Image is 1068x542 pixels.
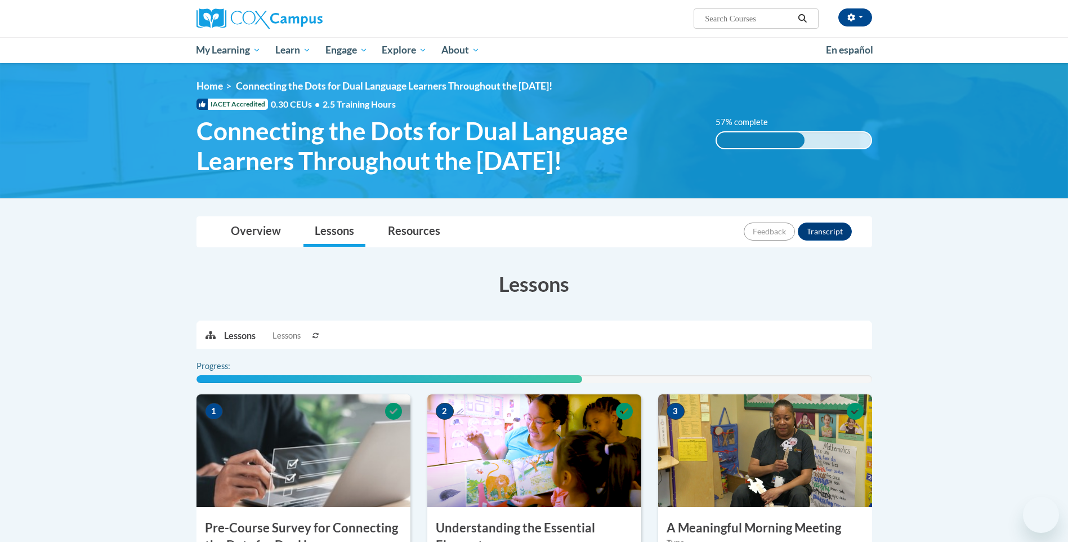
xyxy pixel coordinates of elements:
[819,38,881,62] a: En español
[196,8,323,29] img: Cox Campus
[268,37,318,63] a: Learn
[196,116,699,176] span: Connecting the Dots for Dual Language Learners Throughout the [DATE]!
[318,37,375,63] a: Engage
[427,394,641,507] img: Course Image
[196,43,261,57] span: My Learning
[382,43,427,57] span: Explore
[838,8,872,26] button: Account Settings
[196,394,410,507] img: Course Image
[794,12,811,25] button: Search
[436,403,454,420] span: 2
[325,43,368,57] span: Engage
[315,99,320,109] span: •
[1023,497,1059,533] iframe: Button to launch messaging window
[377,217,452,247] a: Resources
[196,270,872,298] h3: Lessons
[667,403,685,420] span: 3
[658,519,872,537] h3: A Meaningful Morning Meeting
[434,37,487,63] a: About
[323,99,396,109] span: 2.5 Training Hours
[180,37,889,63] div: Main menu
[196,99,268,110] span: IACET Accredited
[704,12,794,25] input: Search Courses
[798,223,852,241] button: Transcript
[236,80,552,92] span: Connecting the Dots for Dual Language Learners Throughout the [DATE]!
[196,80,223,92] a: Home
[196,360,261,372] label: Progress:
[220,217,292,247] a: Overview
[205,403,223,420] span: 1
[275,43,311,57] span: Learn
[196,8,410,29] a: Cox Campus
[189,37,269,63] a: My Learning
[658,394,872,507] img: Course Image
[272,330,301,342] span: Lessons
[717,132,805,148] div: 57% complete
[374,37,434,63] a: Explore
[224,330,256,342] p: Lessons
[744,223,795,241] button: Feedback
[826,44,873,56] span: En español
[716,116,780,128] label: 57% complete
[303,217,365,247] a: Lessons
[441,43,480,57] span: About
[271,98,323,110] span: 0.30 CEUs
